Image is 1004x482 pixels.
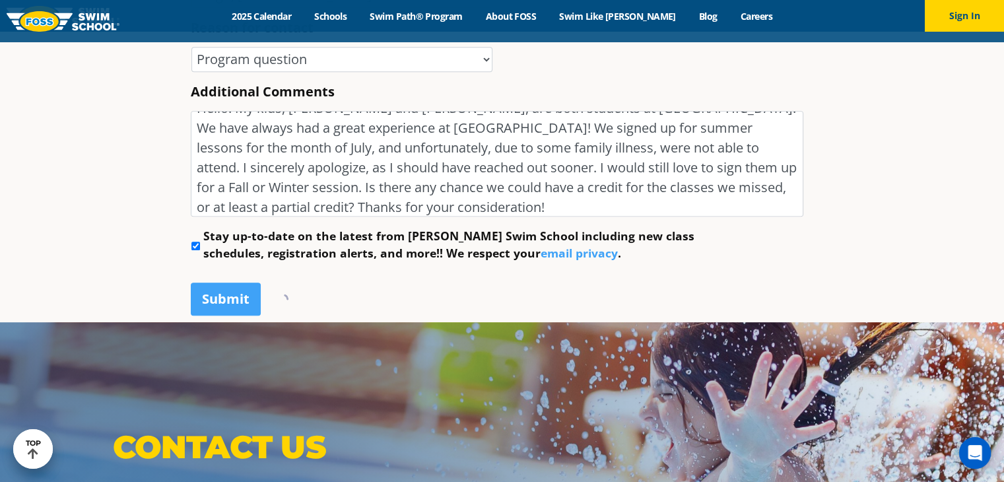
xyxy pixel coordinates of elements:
[191,283,261,316] input: Submit
[358,10,474,22] a: Swim Path® Program
[474,10,548,22] a: About FOSS
[303,10,358,22] a: Schools
[220,10,303,22] a: 2025 Calendar
[959,437,991,469] div: Open Intercom Messenger
[203,227,733,262] label: Stay up-to-date on the latest from [PERSON_NAME] Swim School including new class schedules, regis...
[541,245,618,261] a: email privacy
[687,10,729,22] a: Blog
[113,427,496,467] p: Contact Us
[548,10,688,22] a: Swim Like [PERSON_NAME]
[7,11,119,32] img: FOSS Swim School Logo
[729,10,784,22] a: Careers
[191,83,335,100] label: Additional Comments
[26,439,41,460] div: TOP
